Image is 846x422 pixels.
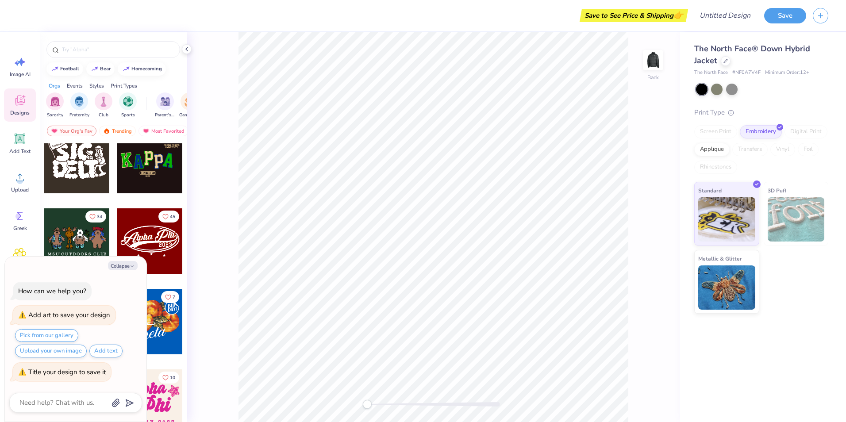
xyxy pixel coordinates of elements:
div: Vinyl [770,143,795,156]
span: Upload [11,186,29,193]
div: Orgs [49,82,60,90]
img: 3D Puff [768,197,825,242]
img: most_fav.gif [142,128,150,134]
div: Events [67,82,83,90]
img: Standard [698,197,755,242]
button: Collapse [108,261,138,270]
span: The North Face [694,69,728,77]
img: Sports Image [123,96,133,107]
button: Upload your own image [15,345,87,357]
img: Fraternity Image [74,96,84,107]
span: Greek [13,225,27,232]
span: Sports [121,112,135,119]
img: Parent's Weekend Image [160,96,170,107]
span: 7 [173,295,175,299]
button: bear [86,62,115,76]
div: Add art to save your design [28,311,110,319]
img: trend_line.gif [51,66,58,72]
button: Like [161,291,179,303]
span: Parent's Weekend [155,112,175,119]
img: Club Image [99,96,108,107]
span: The North Face® Down Hybrid Jacket [694,43,810,66]
div: football [60,66,79,71]
button: Like [85,211,106,223]
div: Digital Print [784,125,827,138]
div: filter for Parent's Weekend [155,92,175,119]
img: Back [644,51,662,69]
img: Sorority Image [50,96,60,107]
span: Standard [698,186,722,195]
button: filter button [69,92,89,119]
div: Transfers [732,143,768,156]
div: Screen Print [694,125,737,138]
div: Print Types [111,82,137,90]
button: Pick from our gallery [15,329,78,342]
span: 👉 [673,10,683,20]
div: filter for Fraternity [69,92,89,119]
img: trend_line.gif [123,66,130,72]
span: 3D Puff [768,186,786,195]
div: Foil [798,143,819,156]
button: Save [764,8,806,23]
div: filter for Sorority [46,92,64,119]
div: Styles [89,82,104,90]
span: 34 [97,215,102,219]
span: Game Day [179,112,200,119]
div: How can we help you? [18,287,86,295]
span: 10 [170,376,175,380]
button: filter button [119,92,137,119]
div: Back [647,73,659,81]
div: filter for Club [95,92,112,119]
button: filter button [95,92,112,119]
button: filter button [46,92,64,119]
button: football [46,62,83,76]
img: Metallic & Glitter [698,265,755,310]
div: Applique [694,143,730,156]
span: Sorority [47,112,63,119]
div: Embroidery [740,125,782,138]
span: Minimum Order: 12 + [765,69,809,77]
div: Rhinestones [694,161,737,174]
span: Fraternity [69,112,89,119]
button: Add text [89,345,123,357]
button: homecoming [118,62,166,76]
span: Designs [10,109,30,116]
input: Untitled Design [692,7,758,24]
img: Game Day Image [185,96,195,107]
div: Most Favorited [138,126,188,136]
span: Metallic & Glitter [698,254,742,263]
div: Your Org's Fav [47,126,96,136]
div: bear [100,66,111,71]
span: 45 [170,215,175,219]
button: Like [158,372,179,384]
div: filter for Sports [119,92,137,119]
img: trending.gif [103,128,110,134]
button: filter button [179,92,200,119]
span: Club [99,112,108,119]
div: homecoming [131,66,162,71]
button: filter button [155,92,175,119]
div: Print Type [694,107,828,118]
div: Trending [99,126,136,136]
div: filter for Game Day [179,92,200,119]
span: Image AI [10,71,31,78]
div: Save to See Price & Shipping [582,9,686,22]
img: most_fav.gif [51,128,58,134]
img: trend_line.gif [91,66,98,72]
button: Like [158,211,179,223]
div: Title your design to save it [28,368,106,376]
span: # NF0A7V4F [732,69,761,77]
span: Add Text [9,148,31,155]
input: Try "Alpha" [61,45,174,54]
div: Accessibility label [363,400,372,409]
